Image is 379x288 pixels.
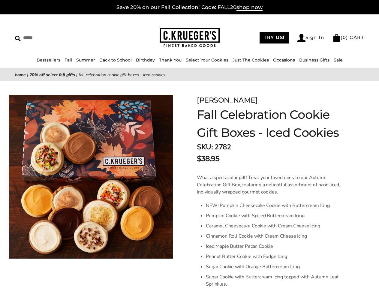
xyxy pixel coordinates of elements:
[297,34,305,42] img: Account
[236,4,263,11] span: shop now
[197,106,349,142] h1: Fall Celebration Cookie Gift Boxes - Iced Cookies
[197,142,213,152] strong: SKU:
[15,72,26,78] a: Home
[233,57,269,63] a: Just The Cookies
[197,95,349,106] div: [PERSON_NAME]
[299,57,329,63] a: Business Gifts
[206,251,349,262] li: Peanut Butter Cookie with Fudge Icing
[15,33,95,42] input: Search
[76,57,95,63] a: Summer
[332,34,341,42] img: Bag
[206,200,349,211] li: NEW! Pumpkin Cheesecake Cookie with Buttercream Icing
[136,57,155,63] a: Birthday
[206,231,349,241] li: Cinnamon Roll Cookie with Cream Cheese Icing
[206,211,349,221] li: Pumpkin Cookie with Spiced Buttercream Icing
[206,241,349,251] li: Iced Maple Butter Pecan Cookie
[197,174,349,196] p: What a spectacular gift! Treat your loved ones to our Autumn Celebration Gift Box, featuring a de...
[65,57,72,63] a: Fall
[297,34,324,42] a: Sign In
[99,57,132,63] a: Back to School
[76,72,77,78] span: |
[273,57,295,63] a: Occasions
[29,72,75,78] a: 20% Off Select Fall Gifts
[15,71,364,78] nav: breadcrumbs
[15,36,21,41] img: Search
[160,28,220,47] img: C.KRUEGER'S
[343,34,346,40] span: 0
[206,221,349,231] li: Caramel Cheesecake Cookie with Cream Cheese Icing
[9,95,173,259] img: Fall Celebration Cookie Gift Boxes - Iced Cookies
[79,72,165,78] span: Fall Celebration Cookie Gift Boxes - Iced Cookies
[116,4,263,11] a: Save 20% on our Fall Collection! Code: FALL20shop now
[27,72,28,78] span: |
[215,142,231,152] span: 2782
[334,57,343,63] a: Sale
[186,57,228,63] a: Select Your Cookies
[206,262,349,272] li: Sugar Cookie with Orange Buttercream Icing
[332,34,364,40] a: (0) CART
[197,153,219,164] span: $38.95
[37,57,60,63] a: Bestsellers
[159,57,182,63] a: Thank You
[260,32,289,43] a: TRY US!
